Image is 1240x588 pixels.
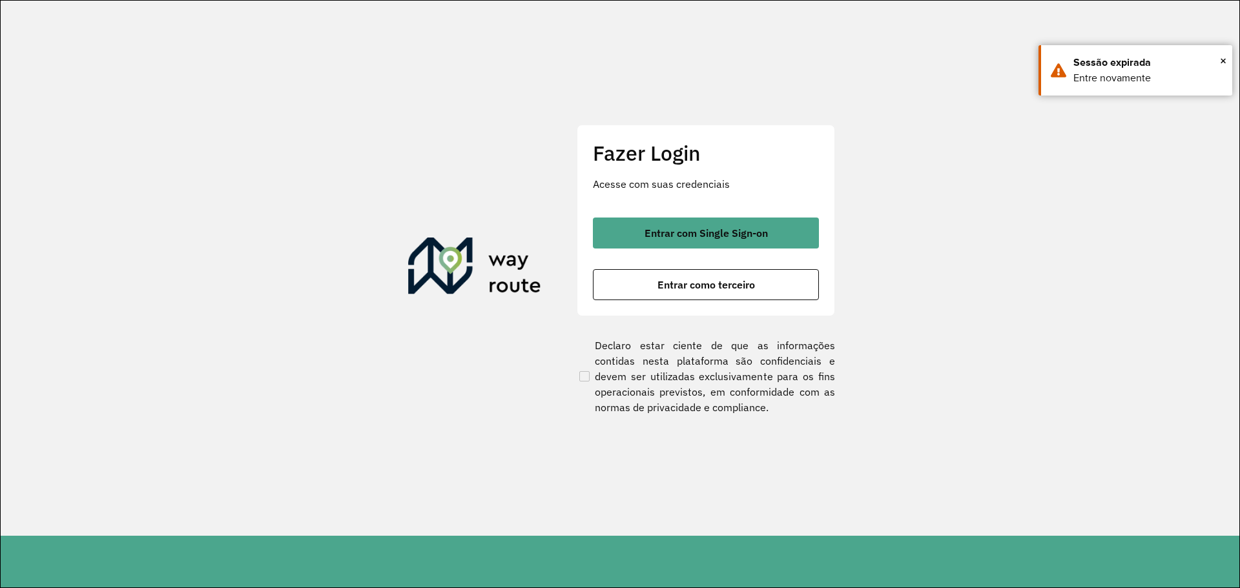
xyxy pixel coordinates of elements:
p: Acesse com suas credenciais [593,176,819,192]
img: Roteirizador AmbevTech [408,238,541,299]
button: button [593,218,819,248]
div: Sessão expirada [1073,55,1223,70]
span: Entrar com Single Sign-on [645,228,768,238]
span: Entrar como terceiro [657,279,755,290]
div: Entre novamente [1073,70,1223,86]
button: Close [1220,51,1226,70]
span: × [1220,51,1226,70]
label: Declaro estar ciente de que as informações contidas nesta plataforma são confidenciais e devem se... [577,338,835,415]
h2: Fazer Login [593,141,819,165]
button: button [593,269,819,300]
